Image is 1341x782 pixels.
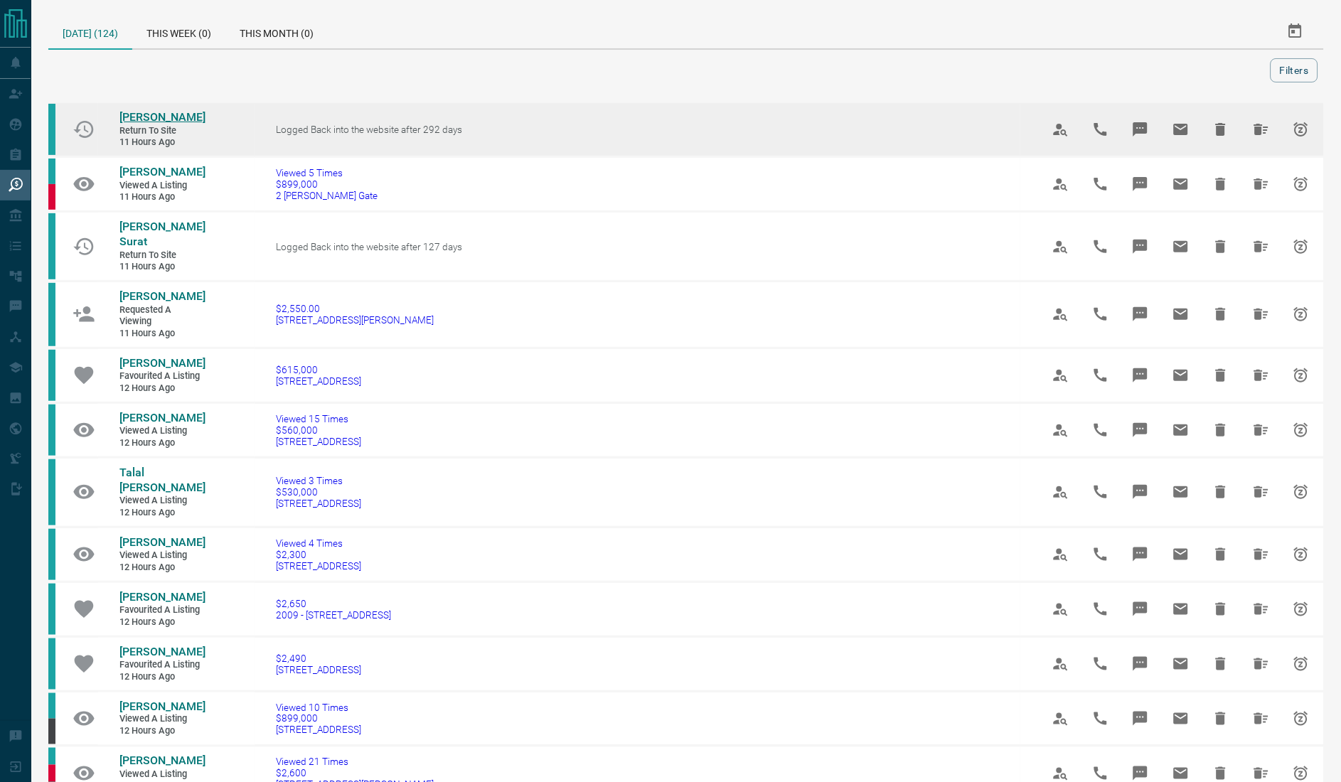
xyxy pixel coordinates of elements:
span: Email [1164,475,1198,509]
span: Call [1084,358,1118,392]
div: property.ca [48,184,55,210]
span: Email [1164,358,1198,392]
span: View Profile [1044,112,1078,146]
span: Hide [1204,297,1238,331]
div: mrloft.ca [48,719,55,744]
span: View Profile [1044,475,1078,509]
div: This Week (0) [132,14,225,48]
span: 11 hours ago [119,328,205,340]
span: Viewed 10 Times [276,702,361,713]
span: 12 hours ago [119,726,205,738]
span: Return to Site [119,250,205,262]
a: Viewed 5 Times$899,0002 [PERSON_NAME] Gate [276,167,378,201]
a: $2,550.00[STREET_ADDRESS][PERSON_NAME] [276,303,434,326]
span: Hide [1204,358,1238,392]
span: Hide All from Selahattin Tuncay [1244,413,1278,447]
span: Call [1084,297,1118,331]
span: 12 hours ago [119,562,205,574]
span: Email [1164,413,1198,447]
span: $615,000 [276,364,361,375]
button: Filters [1271,58,1318,82]
span: Hide [1204,647,1238,681]
span: Hide All from Fanindra Surat [1244,230,1278,264]
span: [STREET_ADDRESS] [276,375,361,387]
span: Hide All from Nadia Stoner [1244,112,1278,146]
span: 2 [PERSON_NAME] Gate [276,190,378,201]
span: Email [1164,167,1198,201]
span: $2,600 [276,768,434,779]
span: $2,650 [276,598,391,609]
span: [STREET_ADDRESS][PERSON_NAME] [276,314,434,326]
a: [PERSON_NAME] [119,535,205,550]
span: Message [1123,702,1158,736]
span: Favourited a Listing [119,370,205,382]
div: condos.ca [48,459,55,525]
span: View Profile [1044,358,1078,392]
span: Email [1164,537,1198,572]
div: condos.ca [48,213,55,279]
div: [DATE] (124) [48,14,132,50]
a: [PERSON_NAME] [119,356,205,371]
span: View Profile [1044,537,1078,572]
span: Call [1084,413,1118,447]
a: [PERSON_NAME] [119,289,205,304]
span: 12 hours ago [119,437,205,449]
div: condos.ca [48,405,55,456]
span: Message [1123,475,1158,509]
span: Snooze [1284,230,1318,264]
span: $899,000 [276,713,361,724]
span: Hide All from Fatma Cabuk [1244,537,1278,572]
span: Talal [PERSON_NAME] [119,466,205,494]
span: View Profile [1044,230,1078,264]
a: Viewed 3 Times$530,000[STREET_ADDRESS] [276,475,361,509]
span: [PERSON_NAME] [119,165,205,178]
div: condos.ca [48,584,55,635]
span: Favourited a Listing [119,659,205,671]
span: View Profile [1044,297,1078,331]
span: [PERSON_NAME] [119,411,205,424]
span: Snooze [1284,358,1318,392]
span: View Profile [1044,592,1078,626]
span: Hide All from Ali Mirdamadi [1244,647,1278,681]
span: Call [1084,112,1118,146]
a: Viewed 15 Times$560,000[STREET_ADDRESS] [276,413,361,447]
span: 11 hours ago [119,136,205,149]
span: Email [1164,647,1198,681]
span: Viewed a Listing [119,769,205,781]
span: [PERSON_NAME] [119,590,205,604]
span: Message [1123,592,1158,626]
div: This Month (0) [225,14,328,48]
span: Snooze [1284,475,1318,509]
span: $2,490 [276,653,361,664]
span: Hide All from Ali Mirdamadi [1244,592,1278,626]
span: 12 hours ago [119,382,205,395]
span: Hide All from Talal Mohja Zahzah Antar [1244,475,1278,509]
span: Email [1164,112,1198,146]
span: Viewed a Listing [119,550,205,562]
span: [PERSON_NAME] [119,700,205,713]
button: Select Date Range [1278,14,1313,48]
span: Hide All from Selahattin Tuncay [1244,358,1278,392]
span: Message [1123,358,1158,392]
span: Hide All from Ameer Hamza Khan [1244,297,1278,331]
span: $2,300 [276,549,361,560]
span: Hide [1204,230,1238,264]
span: Viewed a Listing [119,495,205,507]
span: [PERSON_NAME] [119,535,205,549]
span: Message [1123,167,1158,201]
span: Hide All from Chanjot Atwal [1244,167,1278,201]
a: Viewed 10 Times$899,000[STREET_ADDRESS] [276,702,361,736]
span: Viewed a Listing [119,180,205,192]
span: Snooze [1284,592,1318,626]
span: $2,550.00 [276,303,434,314]
span: Email [1164,702,1198,736]
div: condos.ca [48,748,55,765]
a: [PERSON_NAME] [119,411,205,426]
span: Snooze [1284,297,1318,331]
span: Call [1084,230,1118,264]
span: View Profile [1044,167,1078,201]
a: [PERSON_NAME] [119,590,205,605]
span: Hide All from Abiye Birku [1244,702,1278,736]
a: [PERSON_NAME] [119,165,205,180]
a: [PERSON_NAME] [119,645,205,660]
